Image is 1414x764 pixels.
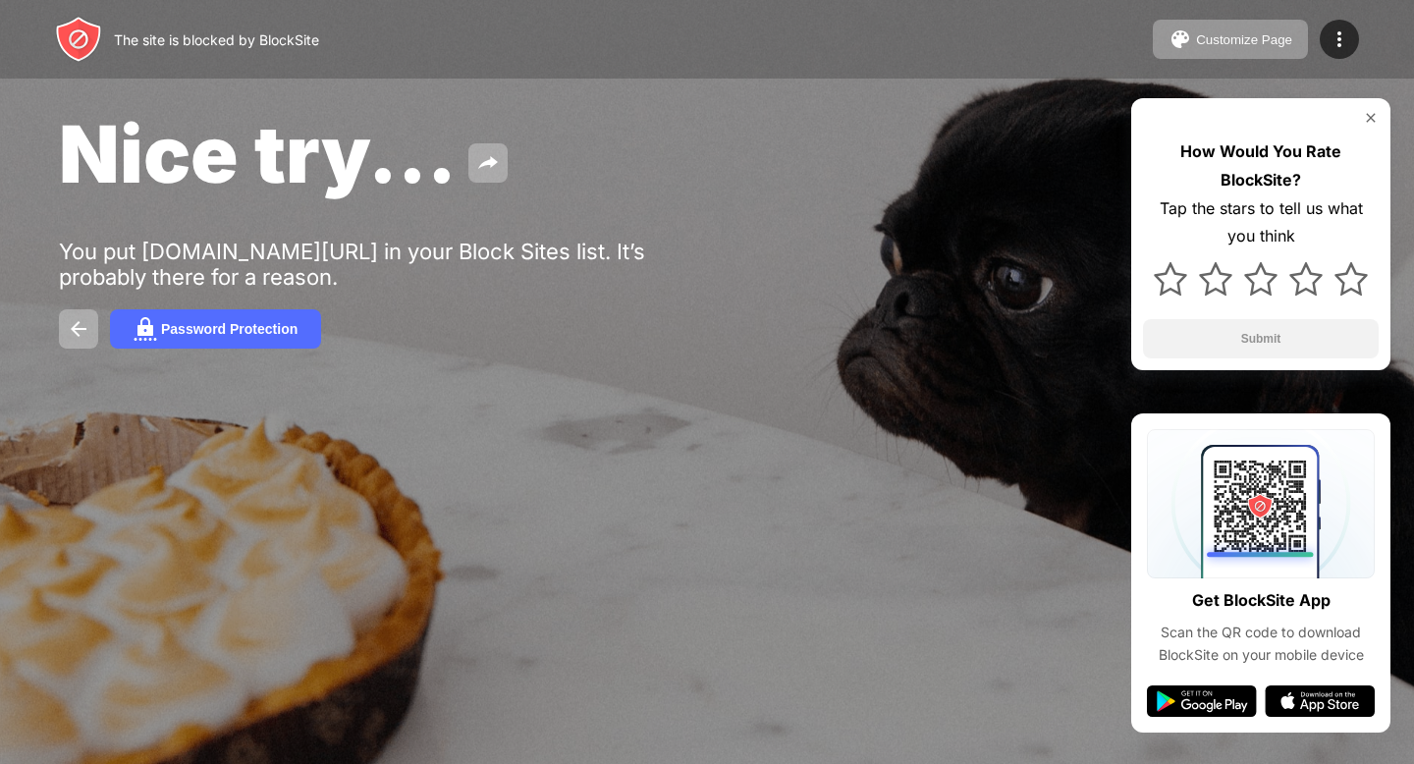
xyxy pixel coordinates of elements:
div: Get BlockSite App [1192,586,1331,615]
img: back.svg [67,317,90,341]
button: Submit [1143,319,1379,358]
div: Scan the QR code to download BlockSite on your mobile device [1147,622,1375,666]
img: star.svg [1334,262,1368,296]
div: How Would You Rate BlockSite? [1143,137,1379,194]
img: google-play.svg [1147,685,1257,717]
img: share.svg [476,151,500,175]
div: Password Protection [161,321,298,337]
img: qrcode.svg [1147,429,1375,578]
div: You put [DOMAIN_NAME][URL] in your Block Sites list. It’s probably there for a reason. [59,239,666,290]
img: star.svg [1199,262,1232,296]
img: app-store.svg [1265,685,1375,717]
img: star.svg [1244,262,1278,296]
div: Tap the stars to tell us what you think [1143,194,1379,251]
img: password.svg [134,317,157,341]
button: Customize Page [1153,20,1308,59]
button: Password Protection [110,309,321,349]
img: menu-icon.svg [1328,27,1351,51]
div: Customize Page [1196,32,1292,47]
img: rate-us-close.svg [1363,110,1379,126]
span: Nice try... [59,106,457,201]
div: The site is blocked by BlockSite [114,31,319,48]
img: pallet.svg [1169,27,1192,51]
img: star.svg [1154,262,1187,296]
img: header-logo.svg [55,16,102,63]
img: star.svg [1289,262,1323,296]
